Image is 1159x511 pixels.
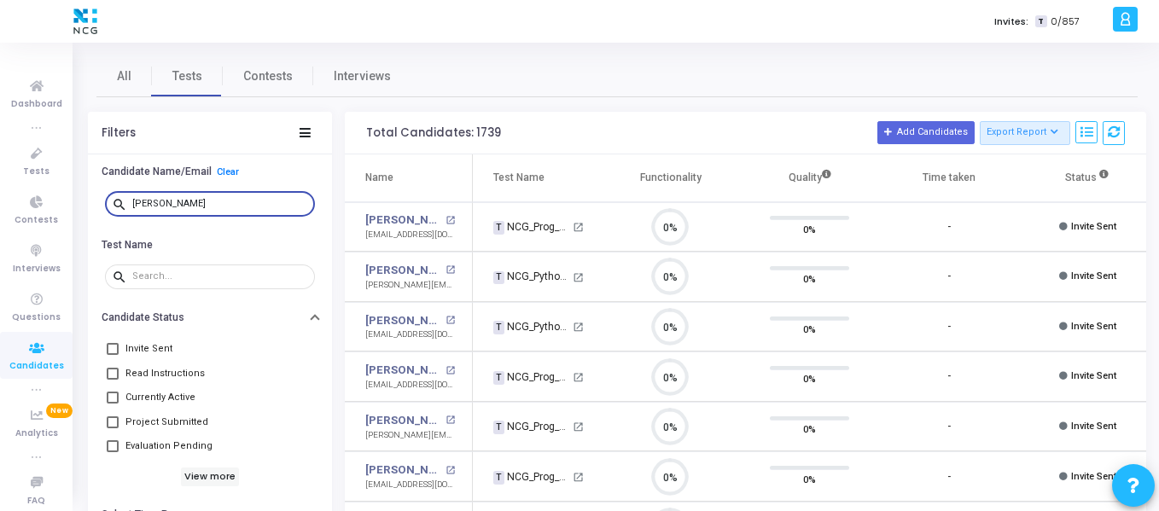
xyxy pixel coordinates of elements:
span: 0% [803,270,816,287]
a: [PERSON_NAME] [365,362,441,379]
mat-icon: open_in_new [573,472,584,483]
a: [PERSON_NAME] [365,262,441,279]
a: Clear [217,166,239,177]
a: [PERSON_NAME] [365,412,441,429]
span: 0% [803,470,816,487]
mat-icon: open_in_new [573,421,584,433]
span: Analytics [15,427,58,441]
span: Currently Active [125,387,195,408]
span: Evaluation Pending [125,436,213,456]
a: [PERSON_NAME] [365,212,441,229]
span: 0% [803,220,816,237]
div: - [947,470,951,485]
div: Time taken [923,168,976,187]
span: Candidates [9,359,64,374]
span: T [493,371,504,385]
span: Invite Sent [1071,321,1116,332]
div: [EMAIL_ADDRESS][DOMAIN_NAME] [365,479,455,491]
div: [PERSON_NAME][EMAIL_ADDRESS][DOMAIN_NAME] [365,429,455,442]
span: Questions [12,311,61,325]
button: Candidate Status [88,305,332,331]
h6: Test Name [102,239,153,252]
mat-icon: open_in_new [446,265,455,275]
span: Interviews [334,67,391,85]
mat-icon: search [112,196,132,212]
span: Invite Sent [1071,370,1116,381]
div: Filters [102,126,136,140]
div: Name [365,168,393,187]
mat-icon: open_in_new [573,322,584,333]
div: NCG_Prog_JavaFS_2025_Test [493,369,570,385]
label: Invites: [994,15,1028,29]
span: Invite Sent [1071,471,1116,482]
mat-icon: open_in_new [446,316,455,325]
span: 0% [803,370,816,387]
span: T [493,421,504,434]
div: [EMAIL_ADDRESS][DOMAIN_NAME] [365,229,455,241]
mat-icon: open_in_new [446,366,455,375]
span: T [493,471,504,485]
div: - [947,420,951,434]
span: Tests [23,165,50,179]
a: [PERSON_NAME] [365,462,441,479]
mat-icon: open_in_new [446,415,455,425]
mat-icon: search [112,269,132,284]
h6: Candidate Name/Email [102,165,212,178]
mat-icon: open_in_new [573,372,584,383]
span: FAQ [27,494,45,508]
span: T [493,321,504,334]
span: Read Instructions [125,363,205,384]
mat-icon: open_in_new [573,272,584,283]
span: Project Submitted [125,412,208,433]
span: Tests [172,67,202,85]
span: Invite Sent [1071,221,1116,232]
span: 0/857 [1051,15,1080,29]
span: Interviews [13,262,61,276]
mat-icon: open_in_new [573,222,584,233]
div: NCG_Prog_JavaFS_2025_Test [493,219,570,235]
div: - [947,320,951,334]
span: Invite Sent [1071,270,1116,282]
input: Search... [132,199,308,209]
span: T [1035,15,1046,28]
h6: Candidate Status [102,311,184,324]
span: Contests [243,67,293,85]
img: logo [69,4,102,38]
div: - [947,220,951,235]
span: T [493,221,504,235]
div: - [947,369,951,384]
mat-icon: open_in_new [446,466,455,475]
button: Test Name [88,231,332,258]
span: New [46,404,73,418]
div: NCG_Python FS_Developer_2025 [493,269,570,284]
span: Contests [15,213,58,228]
th: Functionality [601,154,740,202]
span: Invite Sent [125,339,172,359]
span: All [117,67,131,85]
span: Invite Sent [1071,421,1116,432]
div: [EMAIL_ADDRESS][DOMAIN_NAME] [365,328,455,341]
th: Quality [740,154,879,202]
div: NCG_Prog_JavaFS_2025_Test [493,419,570,434]
span: 0% [803,421,816,438]
mat-icon: open_in_new [446,216,455,225]
h6: View more [181,467,240,486]
div: Total Candidates: 1739 [366,126,501,140]
button: Add Candidates [877,121,975,143]
div: - [947,270,951,284]
div: NCG_Python FS_Developer_2025 [493,319,570,334]
span: T [493,271,504,285]
button: Candidate Name/EmailClear [88,159,332,185]
th: Status [1018,154,1157,202]
div: NCG_Prog_JavaFS_2025_Test [493,469,570,485]
div: [PERSON_NAME][EMAIL_ADDRESS][DOMAIN_NAME] [365,279,455,292]
a: [PERSON_NAME] [365,312,441,329]
button: Export Report [980,121,1071,145]
span: 0% [803,321,816,338]
span: Dashboard [11,97,62,112]
th: Test Name [473,154,601,202]
input: Search... [132,271,308,282]
div: [EMAIL_ADDRESS][DOMAIN_NAME] [365,379,455,392]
